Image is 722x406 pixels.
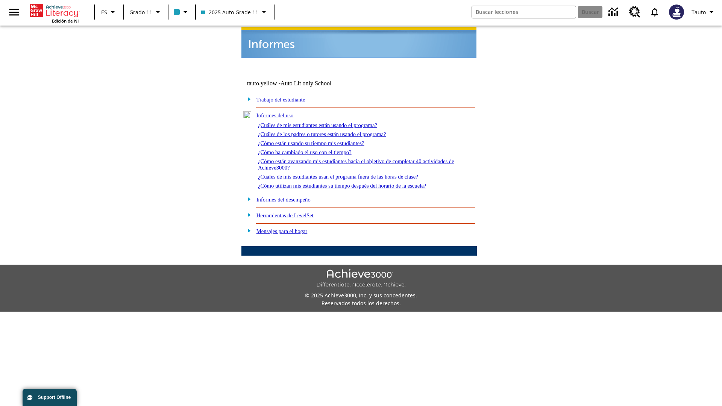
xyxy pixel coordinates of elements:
[258,131,386,137] a: ¿Cuáles de los padres o tutores están usando el programa?
[669,5,684,20] img: Avatar
[97,5,121,19] button: Lenguaje: ES, Selecciona un idioma
[52,18,79,24] span: Edición de NJ
[243,211,251,218] img: plus.gif
[101,8,107,16] span: ES
[258,122,377,128] a: ¿Cuáles de mis estudiantes están usando el programa?
[281,80,332,86] nobr: Auto Lit only School
[23,389,77,406] button: Support Offline
[604,2,625,23] a: Centro de información
[258,158,454,171] a: ¿Cómo están avanzando mis estudiantes hacia el objetivo de completar 40 actividades de Achieve3000?
[241,27,476,58] img: header
[256,212,314,218] a: Herramientas de LevelSet
[625,2,645,22] a: Centro de recursos, Se abrirá en una pestaña nueva.
[256,228,308,234] a: Mensajes para el hogar
[171,5,193,19] button: El color de la clase es azul claro. Cambiar el color de la clase.
[689,5,719,19] button: Perfil/Configuración
[243,111,251,118] img: minus.gif
[258,174,418,180] a: ¿Cuáles de mis estudiantes usan el programa fuera de las horas de clase?
[243,195,251,202] img: plus.gif
[126,5,165,19] button: Grado: Grado 11, Elige un grado
[243,227,251,234] img: plus.gif
[38,395,71,400] span: Support Offline
[256,197,311,203] a: Informes del desempeño
[258,183,426,189] a: ¿Cómo utilizan mis estudiantes su tiempo después del horario de la escuela?
[30,2,79,24] div: Portada
[243,95,251,102] img: plus.gif
[645,2,664,22] a: Notificaciones
[256,112,294,118] a: Informes del uso
[258,149,352,155] a: ¿Cómo ha cambiado el uso con el tiempo?
[258,140,364,146] a: ¿Cómo están usando su tiempo mis estudiantes?
[692,8,706,16] span: Tauto
[198,5,272,19] button: Clase: 2025 Auto Grade 11, Selecciona una clase
[129,8,152,16] span: Grado 11
[247,80,385,87] td: tauto.yellow -
[664,2,689,22] button: Escoja un nuevo avatar
[256,97,305,103] a: Trabajo del estudiante
[316,269,406,288] img: Achieve3000 Differentiate Accelerate Achieve
[472,6,576,18] input: Buscar campo
[201,8,258,16] span: 2025 Auto Grade 11
[3,1,25,23] button: Abrir el menú lateral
